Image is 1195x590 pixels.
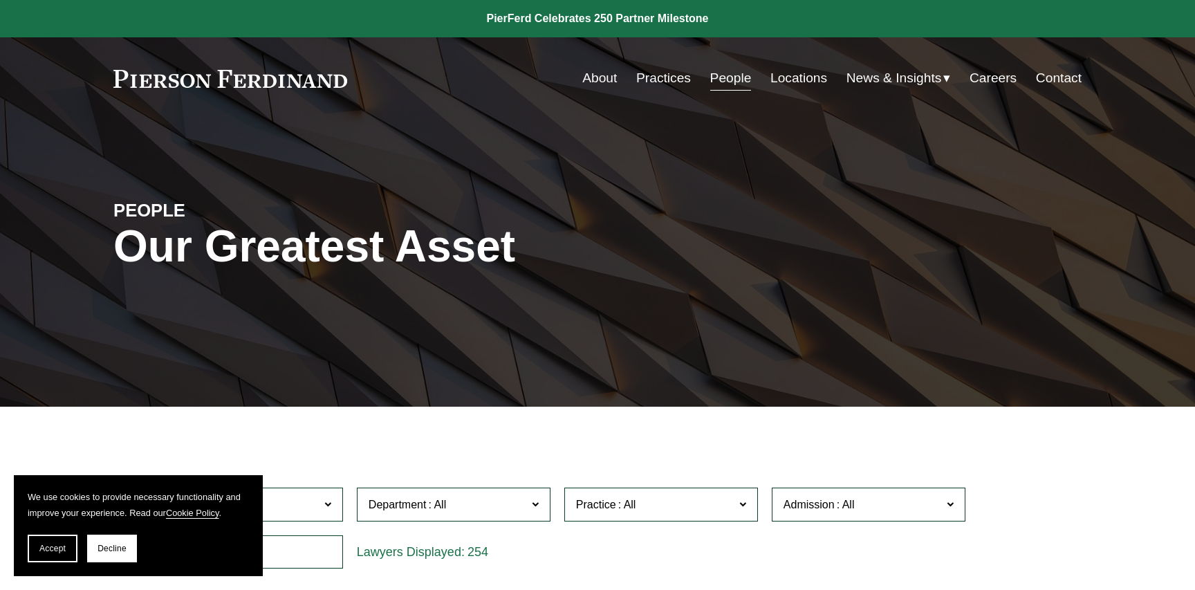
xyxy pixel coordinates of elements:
a: Cookie Policy [166,508,219,518]
a: Careers [970,65,1017,91]
button: Accept [28,535,77,562]
span: Accept [39,544,66,553]
p: We use cookies to provide necessary functionality and improve your experience. Read our . [28,489,249,521]
a: Contact [1036,65,1082,91]
section: Cookie banner [14,475,263,576]
span: Department [369,499,427,510]
h4: PEOPLE [113,199,355,221]
button: Decline [87,535,137,562]
a: Locations [770,65,827,91]
span: Decline [98,544,127,553]
span: Practice [576,499,616,510]
span: 254 [467,545,488,559]
a: People [710,65,752,91]
span: Admission [784,499,835,510]
a: Practices [636,65,691,91]
a: folder dropdown [846,65,951,91]
span: News & Insights [846,66,942,91]
a: About [582,65,617,91]
h1: Our Greatest Asset [113,221,759,272]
